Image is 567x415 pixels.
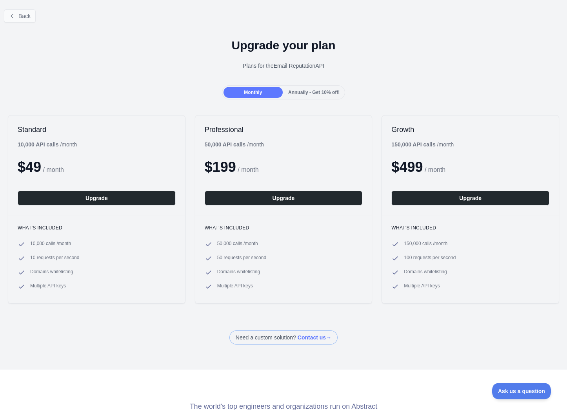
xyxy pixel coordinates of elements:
iframe: Toggle Customer Support [492,383,551,399]
button: Upgrade [391,191,549,206]
span: $ 499 [391,159,423,175]
button: Upgrade [205,191,363,206]
span: / month [425,166,445,173]
span: / month [238,166,258,173]
span: $ 199 [205,159,236,175]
